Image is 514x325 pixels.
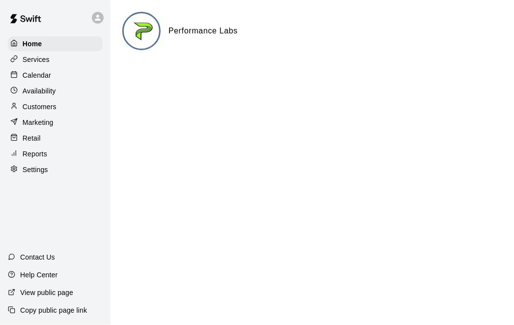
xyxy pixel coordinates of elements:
[20,252,55,262] p: Contact Us
[23,102,57,112] p: Customers
[8,52,103,67] a: Services
[23,133,41,143] p: Retail
[8,68,103,83] a: Calendar
[8,36,103,51] a: Home
[23,118,54,127] p: Marketing
[8,115,103,130] a: Marketing
[23,55,50,64] p: Services
[124,13,161,50] img: Performance Labs logo
[8,84,103,98] a: Availability
[8,147,103,161] a: Reports
[23,165,48,175] p: Settings
[8,131,103,146] a: Retail
[23,149,47,159] p: Reports
[20,288,73,297] p: View public page
[23,70,51,80] p: Calendar
[169,25,238,37] h6: Performance Labs
[20,270,57,280] p: Help Center
[20,305,87,315] p: Copy public page link
[8,162,103,177] a: Settings
[23,39,42,49] p: Home
[8,99,103,114] a: Customers
[23,86,56,96] p: Availability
